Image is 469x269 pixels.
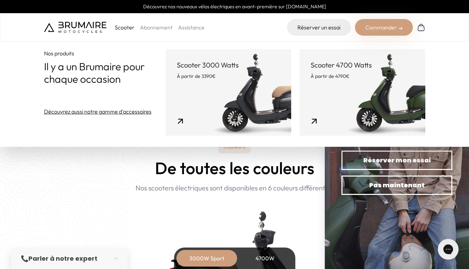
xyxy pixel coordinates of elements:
a: Découvrez aussi notre gamme d'accessoires [44,107,151,116]
iframe: Gorgias live chat messenger [434,236,462,262]
div: 3000W Sport [179,250,235,267]
h2: De toutes les couleurs [155,159,314,177]
img: right-arrow-2.png [398,26,402,30]
img: Brumaire Motocycles [44,22,106,33]
a: Scooter 4700 Watts À partir de 4790€ [299,49,425,136]
p: Scooter 3000 Watts [177,60,280,70]
p: À partir de 4790€ [311,73,414,80]
a: Abonnement [140,24,173,31]
p: Nos produits [44,49,166,57]
div: 4700W [237,250,293,267]
p: Scooter 4700 Watts [311,60,414,70]
p: À partir de 3390€ [177,73,280,80]
div: Commander [355,19,413,36]
p: Scooter [115,23,134,32]
a: Scooter 3000 Watts À partir de 3390€ [166,49,291,136]
a: Assistance [178,24,205,31]
a: Réserver un essai [287,19,351,36]
p: Nos scooters électriques sont disponibles en 6 couleurs différentes. [136,183,334,193]
p: Il y a un Brumaire pour chaque occasion [44,60,166,85]
img: Panier [417,23,425,32]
